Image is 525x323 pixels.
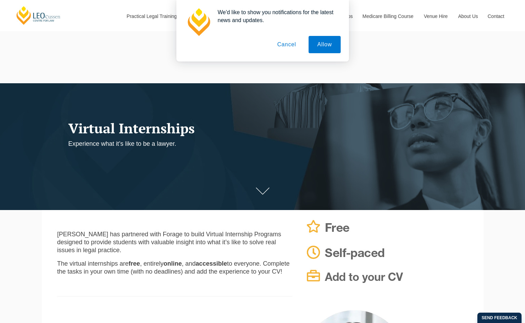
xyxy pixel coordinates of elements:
strong: free [129,260,140,267]
button: Allow [309,36,340,53]
img: notification icon [185,8,212,36]
p: The virtual internships are , entirely , and to everyone. Complete the tasks in your own time (wi... [57,260,293,276]
button: Cancel [269,36,305,53]
div: We'd like to show you notifications for the latest news and updates. [212,8,341,24]
strong: online [164,260,182,267]
strong: accessible [196,260,227,267]
p: [PERSON_NAME] has partnered with Forage to build Virtual Internship Programs designed to provide ... [57,230,293,255]
h1: Virtual Internships [68,121,340,136]
p: Experience what it’s like to be a lawyer. [68,140,340,148]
